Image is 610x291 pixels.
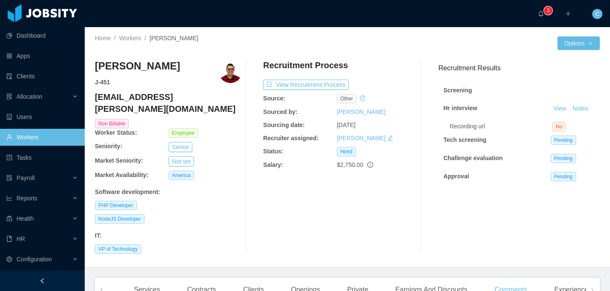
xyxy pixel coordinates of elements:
[263,59,348,71] h4: Recruitment Process
[144,35,146,42] span: /
[565,11,571,17] i: icon: plus
[95,129,137,136] b: Worker Status:
[263,81,349,88] a: icon: exportView Recruitment Process
[263,108,297,115] b: Sourced by:
[551,172,576,181] span: Pending
[552,122,566,131] span: No
[263,161,283,168] b: Salary:
[95,59,180,73] h3: [PERSON_NAME]
[17,175,35,181] span: Payroll
[6,149,78,166] a: icon: profileTasks
[595,9,599,19] span: C
[6,129,78,146] a: icon: userWorkers
[17,215,33,222] span: Health
[263,80,349,90] button: icon: exportView Recruitment Process
[337,122,355,128] span: [DATE]
[387,135,393,141] i: icon: edit
[544,6,552,15] sup: 3
[551,105,569,112] a: View
[114,35,116,42] span: /
[444,105,477,111] strong: Hr interview
[444,173,469,180] strong: Approval
[95,143,122,150] b: Seniority:
[95,172,149,178] b: Market Availability:
[17,195,37,202] span: Reports
[337,147,356,156] span: Hired
[169,171,194,180] span: America
[169,156,194,166] button: Not set
[337,161,363,168] span: $2,750.00
[438,63,600,73] h3: Recruitment Results
[6,236,12,242] i: icon: book
[6,47,78,64] a: icon: appstoreApps
[263,148,283,155] b: Status:
[95,157,143,164] b: Market Seniority:
[444,155,503,161] strong: Challenge evaluation
[538,11,544,17] i: icon: bell
[6,256,12,262] i: icon: setting
[95,201,137,210] span: PHP Developer
[569,104,592,114] button: Notes
[6,27,78,44] a: icon: pie-chartDashboard
[450,122,553,131] div: Recording url
[6,175,12,181] i: icon: file-protect
[119,35,141,42] a: Workers
[337,108,385,115] a: [PERSON_NAME]
[337,135,385,141] a: [PERSON_NAME]
[95,244,141,254] span: VP of Technology
[337,94,356,103] span: other
[263,95,285,102] b: Source:
[95,232,102,239] b: IT :
[95,35,111,42] a: Home
[6,216,12,222] i: icon: medicine-box
[360,95,366,101] i: icon: history
[263,122,305,128] b: Sourcing date:
[551,154,576,163] span: Pending
[6,68,78,85] a: icon: auditClients
[95,188,160,195] b: Software development :
[95,119,129,128] span: Non Billable
[557,36,600,50] button: Optionsicon: down
[150,35,198,42] span: [PERSON_NAME]
[17,256,52,263] span: Configuration
[169,128,198,138] span: Employee
[95,214,144,224] span: NodeJS Developer
[444,87,472,94] strong: Screening
[17,236,25,242] span: HR
[6,94,12,100] i: icon: solution
[95,91,242,115] h4: [EMAIL_ADDRESS][PERSON_NAME][DOMAIN_NAME]
[547,6,550,15] p: 3
[367,162,373,168] span: info-circle
[444,136,487,143] strong: Tech screening
[551,136,576,145] span: Pending
[6,195,12,201] i: icon: line-chart
[95,79,110,86] strong: J- 451
[169,142,192,152] button: Senior
[219,59,242,83] img: 0c0fe390-5fe8-11e9-89c5-336db63c634d_6669ea758575c-400w.png
[6,108,78,125] a: icon: robotUsers
[17,93,42,100] span: Allocation
[263,135,319,141] b: Recruiter assigned:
